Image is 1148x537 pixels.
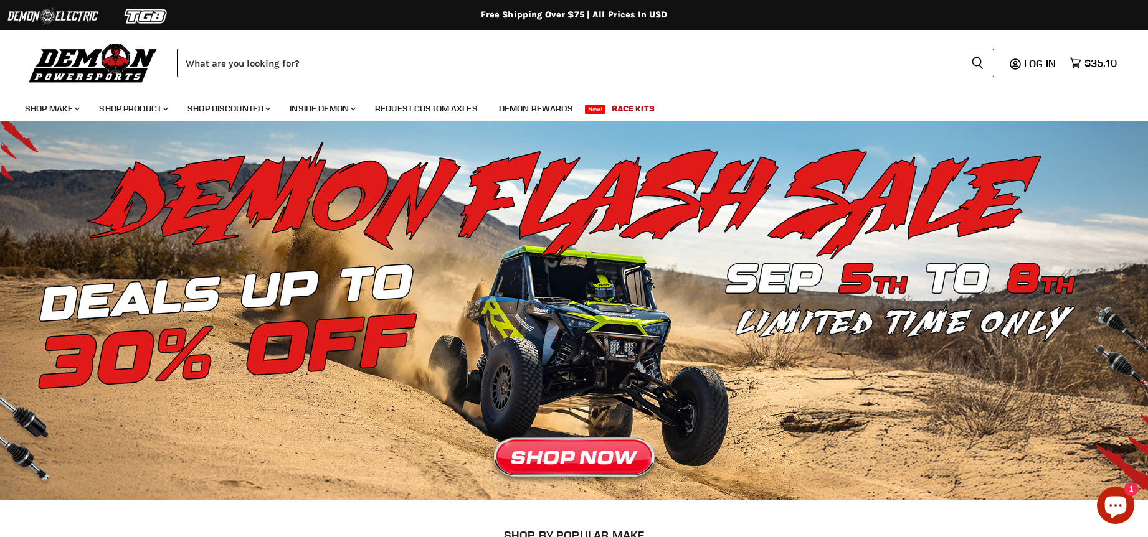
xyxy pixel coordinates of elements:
[177,49,994,77] form: Product
[1018,58,1063,69] a: Log in
[25,40,161,85] img: Demon Powersports
[961,49,994,77] button: Search
[16,91,1114,121] ul: Main menu
[1084,57,1117,69] span: $35.10
[366,96,487,121] a: Request Custom Axles
[6,4,100,28] img: Demon Electric Logo 2
[178,96,278,121] a: Shop Discounted
[490,96,582,121] a: Demon Rewards
[602,96,664,121] a: Race Kits
[90,96,176,121] a: Shop Product
[1063,54,1123,72] a: $35.10
[585,105,606,114] span: New!
[280,96,363,121] a: Inside Demon
[177,49,961,77] input: Search
[16,96,87,121] a: Shop Make
[1093,487,1138,527] inbox-online-store-chat: Shopify online store chat
[76,9,1073,21] div: Free Shipping Over $75 | All Prices In USD
[100,4,193,28] img: TGB Logo 2
[1024,57,1056,70] span: Log in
